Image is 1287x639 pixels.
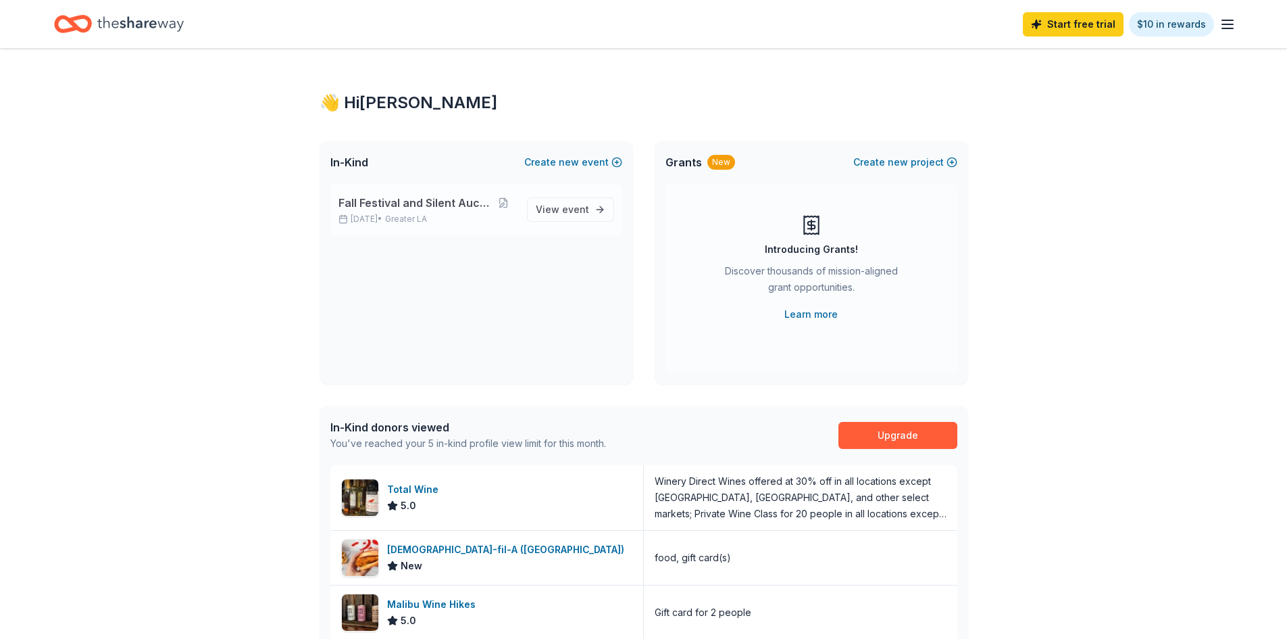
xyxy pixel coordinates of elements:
span: 5.0 [401,613,416,629]
div: New [707,155,735,170]
div: Discover thousands of mission-aligned grant opportunities. [720,263,903,301]
div: Gift card for 2 people [655,605,751,621]
div: 👋 Hi [PERSON_NAME] [320,92,968,114]
span: Fall Festival and Silent Auction [338,195,490,211]
span: 5.0 [401,498,416,514]
div: Malibu Wine Hikes [387,596,481,613]
div: You've reached your 5 in-kind profile view limit for this month. [330,435,606,452]
span: Grants [665,154,702,170]
span: New [401,558,422,574]
button: Createnewevent [524,154,622,170]
span: Greater LA [385,214,427,224]
p: [DATE] • [338,214,516,224]
span: In-Kind [330,154,368,170]
span: new [559,154,579,170]
div: Winery Direct Wines offered at 30% off in all locations except [GEOGRAPHIC_DATA], [GEOGRAPHIC_DAT... [655,473,947,522]
img: Image for Total Wine [342,479,378,516]
img: Image for Chick-fil-A (Los Angeles) [342,540,378,576]
span: View [536,202,589,218]
span: event [562,204,589,215]
a: Upgrade [838,422,957,449]
button: Createnewproject [853,154,957,170]
a: Start free trial [1023,12,1124,37]
a: Learn more [784,306,838,323]
div: Total Wine [387,481,444,498]
div: Introducing Grants! [765,241,858,258]
div: In-Kind donors viewed [330,419,606,435]
a: $10 in rewards [1129,12,1214,37]
img: Image for Malibu Wine Hikes [342,594,378,631]
span: new [888,154,908,170]
div: [DEMOGRAPHIC_DATA]-fil-A ([GEOGRAPHIC_DATA]) [387,542,630,558]
a: View event [527,197,614,222]
a: Home [54,8,184,40]
div: food, gift card(s) [655,550,731,566]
